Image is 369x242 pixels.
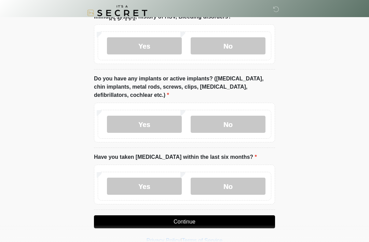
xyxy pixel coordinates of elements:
[94,75,275,99] label: Do you have any implants or active implants? ([MEDICAL_DATA], chin implants, metal rods, screws, ...
[107,116,182,133] label: Yes
[107,178,182,195] label: Yes
[87,5,147,21] img: It's A Secret Med Spa Logo
[94,215,275,228] button: Continue
[191,116,265,133] label: No
[107,37,182,54] label: Yes
[191,178,265,195] label: No
[94,153,257,161] label: Have you taken [MEDICAL_DATA] within the last six months?
[191,37,265,54] label: No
